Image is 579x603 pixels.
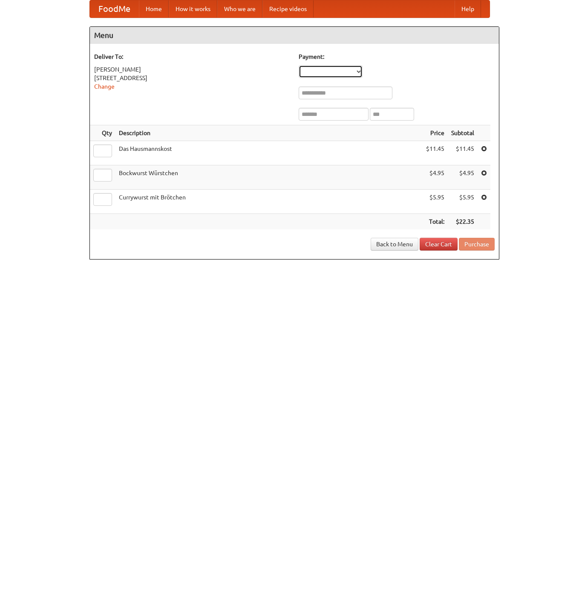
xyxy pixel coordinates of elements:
[94,74,290,82] div: [STREET_ADDRESS]
[423,125,448,141] th: Price
[115,165,423,190] td: Bockwurst Würstchen
[94,52,290,61] h5: Deliver To:
[455,0,481,17] a: Help
[423,165,448,190] td: $4.95
[423,214,448,230] th: Total:
[423,190,448,214] td: $5.95
[448,165,478,190] td: $4.95
[94,65,290,74] div: [PERSON_NAME]
[90,125,115,141] th: Qty
[90,27,499,44] h4: Menu
[94,83,115,90] a: Change
[169,0,217,17] a: How it works
[90,0,139,17] a: FoodMe
[115,141,423,165] td: Das Hausmannskost
[448,214,478,230] th: $22.35
[459,238,495,251] button: Purchase
[448,141,478,165] td: $11.45
[115,125,423,141] th: Description
[448,190,478,214] td: $5.95
[139,0,169,17] a: Home
[299,52,495,61] h5: Payment:
[371,238,418,251] a: Back to Menu
[448,125,478,141] th: Subtotal
[217,0,262,17] a: Who we are
[420,238,458,251] a: Clear Cart
[262,0,314,17] a: Recipe videos
[115,190,423,214] td: Currywurst mit Brötchen
[423,141,448,165] td: $11.45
